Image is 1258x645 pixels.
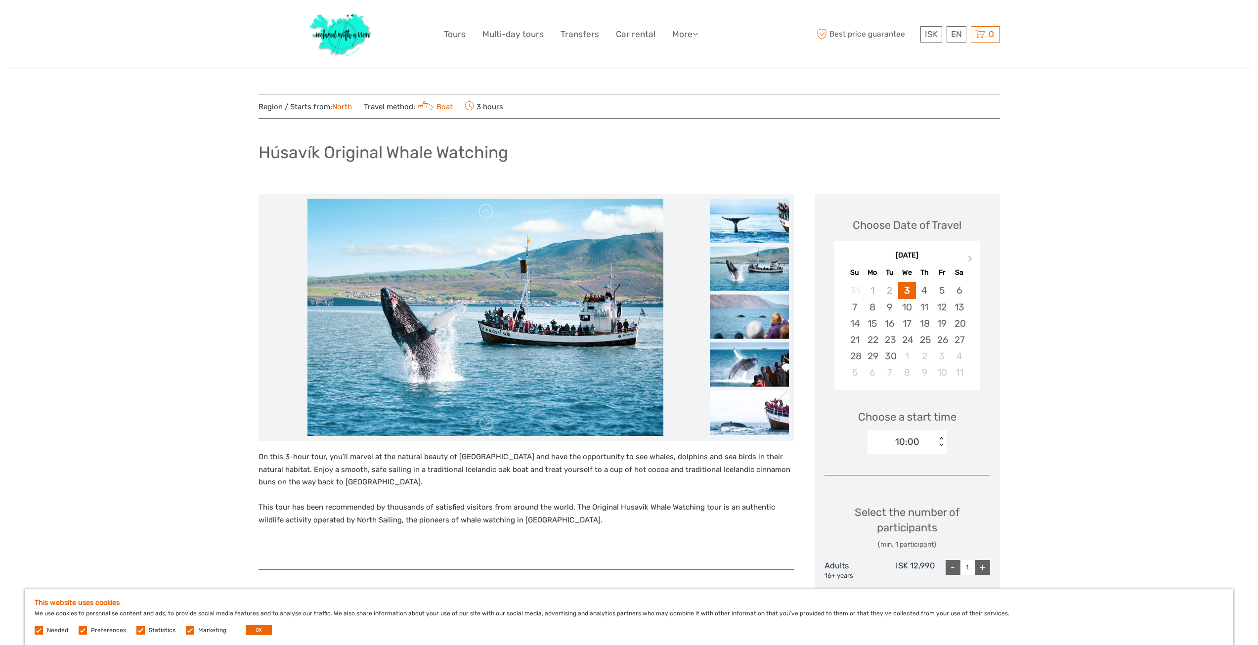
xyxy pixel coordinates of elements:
div: Choose Sunday, September 21st, 2025 [846,332,864,348]
div: < > [937,437,946,447]
div: Choose Friday, September 19th, 2025 [933,315,951,332]
div: Choose Thursday, September 11th, 2025 [916,299,933,315]
div: Not available Sunday, August 31st, 2025 [846,282,864,299]
div: Choose Tuesday, September 9th, 2025 [881,299,898,315]
img: 5b26d4f687954a7e89004847ed490a7b_slider_thumbnail.jpeg [710,343,789,387]
a: Car rental [616,27,655,42]
label: Preferences [91,626,126,635]
div: Not available Monday, September 1st, 2025 [864,282,881,299]
div: 10:00 [895,435,919,448]
a: Boat [415,102,453,111]
div: Choose Thursday, September 18th, 2025 [916,315,933,332]
div: Choose Wednesday, September 3rd, 2025 [898,282,915,299]
div: Th [916,266,933,279]
div: Choose Wednesday, October 1st, 2025 [898,348,915,364]
div: Choose Saturday, September 27th, 2025 [951,332,968,348]
a: Transfers [561,27,599,42]
p: We're away right now. Please check back later! [14,17,112,25]
div: [DATE] [834,251,980,261]
div: Choose Sunday, September 28th, 2025 [846,348,864,364]
button: OK [246,625,272,635]
img: 8e6555075e1a4f4ea1549dad4458976f_slider_thumbnail.jpeg [710,199,789,243]
div: Choose Saturday, October 11th, 2025 [951,364,968,381]
h1: Húsavík Original Whale Watching [259,142,508,163]
label: Statistics [149,626,175,635]
a: Tours [444,27,466,42]
div: (min. 1 participant) [824,540,990,550]
div: Mo [864,266,881,279]
div: Adults [824,560,880,581]
div: - [946,560,960,575]
div: Choose Saturday, September 6th, 2025 [951,282,968,299]
div: Choose Tuesday, September 23rd, 2025 [881,332,898,348]
a: North [332,102,352,111]
div: Sa [951,266,968,279]
span: ISK [925,29,938,39]
div: ISK 12,990 [879,560,935,581]
p: On this 3-hour tour, you’ll marvel at the natural beauty of [GEOGRAPHIC_DATA] and have the opport... [259,451,794,526]
div: month 2025-09 [837,282,977,381]
div: Choose Saturday, September 20th, 2025 [951,315,968,332]
div: Choose Thursday, October 9th, 2025 [916,364,933,381]
div: Select the number of participants [824,505,990,550]
div: Choose Wednesday, September 10th, 2025 [898,299,915,315]
div: Choose Monday, September 15th, 2025 [864,315,881,332]
div: EN [947,26,966,43]
span: 0 [987,29,996,39]
div: We [898,266,915,279]
div: Choose Monday, October 6th, 2025 [864,364,881,381]
div: + [975,560,990,575]
h5: This website uses cookies [35,599,1223,607]
div: Choose Friday, October 10th, 2025 [933,364,951,381]
a: More [672,27,698,42]
div: Choose Tuesday, September 16th, 2025 [881,315,898,332]
div: Choose Saturday, September 13th, 2025 [951,299,968,315]
span: 3 hours [465,99,503,113]
div: Choose Friday, September 12th, 2025 [933,299,951,315]
span: Choose a start time [858,409,956,425]
div: Choose Friday, September 5th, 2025 [933,282,951,299]
div: 16+ years [824,571,880,581]
div: Choose Sunday, September 7th, 2025 [846,299,864,315]
div: Tu [881,266,898,279]
div: Choose Tuesday, October 7th, 2025 [881,364,898,381]
img: 1f6288abe667477298f22d304843fd03_slider_thumbnail.jpeg [710,390,789,435]
div: Choose Wednesday, October 8th, 2025 [898,364,915,381]
label: Marketing [198,626,226,635]
div: Choose Saturday, October 4th, 2025 [951,348,968,364]
div: Choose Thursday, September 4th, 2025 [916,282,933,299]
div: Choose Monday, September 22nd, 2025 [864,332,881,348]
div: Choose Wednesday, September 17th, 2025 [898,315,915,332]
div: Choose Monday, September 8th, 2025 [864,299,881,315]
div: Choose Date of Travel [853,217,961,233]
img: 1077-ca632067-b948-436b-9c7a-efe9894e108b_logo_big.jpg [304,7,377,61]
div: We use cookies to personalise content and ads, to provide social media features and to analyse ou... [25,589,1233,645]
div: Choose Thursday, October 2nd, 2025 [916,348,933,364]
div: Not available Tuesday, September 2nd, 2025 [881,282,898,299]
div: Choose Thursday, September 25th, 2025 [916,332,933,348]
div: Choose Friday, September 26th, 2025 [933,332,951,348]
img: d24e23ee713748299e35b58e2d687b5b_slider_thumbnail.jpeg [710,295,789,339]
span: Best price guarantee [815,26,918,43]
img: c285ef626c1f40799b1300a1c30f9366_slider_thumbnail.jpeg [710,247,789,291]
img: c285ef626c1f40799b1300a1c30f9366_main_slider.jpeg [307,199,663,436]
a: Multi-day tours [482,27,544,42]
button: Open LiveChat chat widget [114,15,126,27]
div: Choose Sunday, October 5th, 2025 [846,364,864,381]
span: Region / Starts from: [259,102,352,112]
label: Needed [47,626,68,635]
span: Travel method: [364,99,453,113]
div: Choose Wednesday, September 24th, 2025 [898,332,915,348]
div: Choose Tuesday, September 30th, 2025 [881,348,898,364]
div: Choose Monday, September 29th, 2025 [864,348,881,364]
div: Fr [933,266,951,279]
div: Su [846,266,864,279]
div: Choose Sunday, September 14th, 2025 [846,315,864,332]
div: Choose Friday, October 3rd, 2025 [933,348,951,364]
button: Next Month [963,253,979,269]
